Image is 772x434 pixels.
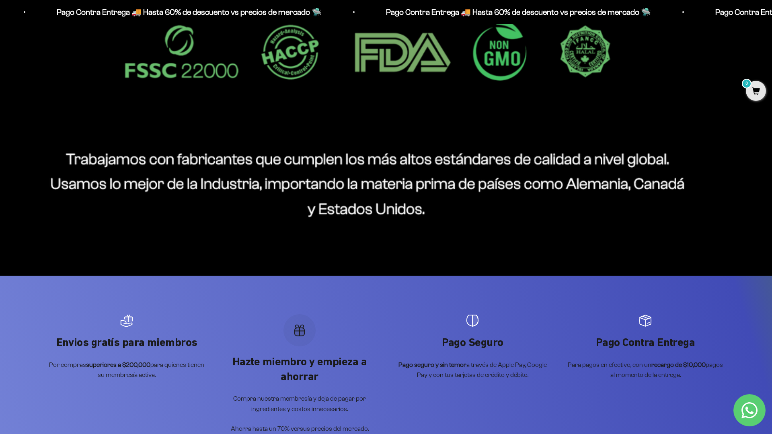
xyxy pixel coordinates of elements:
[746,87,766,96] a: 0
[221,354,378,384] p: Hazte miembro y empieza a ahorrar
[742,79,751,88] mark: 0
[221,424,378,434] p: Ahorra hasta un 70% versus precios del mercado.
[55,6,320,18] p: Pago Contra Entrega 🚚 Hasta 60% de descuento vs precios de mercado 🛸
[567,314,724,380] div: Artículo 4 de 4
[567,335,724,350] p: Pago Contra Entrega
[221,393,378,414] p: Compra nuestra membresía y deja de pagar por ingredientes y costos innecesarios.
[86,361,150,368] strong: superiores a $200,000
[394,335,551,350] p: Pago Seguro
[221,314,378,434] div: Artículo 2 de 4
[651,361,706,368] strong: recargo de $10,000
[398,361,466,368] strong: Pago seguro y sin temor
[394,360,551,380] p: a través de Apple Pay, Google Pay y con tus tarjetas de crédito y débito.
[48,360,205,380] p: Por compras para quienes tienen su membresía activa.
[48,314,205,380] div: Artículo 1 de 4
[567,360,724,380] p: Para pagos en efectivo, con un pagos al momento de la entrega.
[48,335,205,350] p: Envios gratís para miembros
[394,314,551,380] div: Artículo 3 de 4
[385,6,650,18] p: Pago Contra Entrega 🚚 Hasta 60% de descuento vs precios de mercado 🛸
